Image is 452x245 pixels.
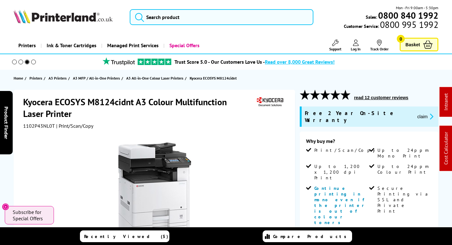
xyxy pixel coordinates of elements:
[47,37,96,54] span: Ink & Toner Cartridges
[400,38,438,51] a: Basket 0
[41,37,101,54] a: Ink & Toner Cartridges
[351,40,361,51] a: Log In
[2,203,9,210] button: Close
[305,110,412,124] span: Free 2 Year On-Site Warranty
[84,234,168,239] span: Recently Viewed (5)
[352,95,410,100] button: read 12 customer reviews
[23,96,255,119] h1: Kyocera ECOSYS M8124cidnt A3 Colour Multifunction Laser Printer
[314,164,368,181] span: Up to 1,200 x 1,200 dpi Print
[130,9,313,25] input: Search product
[416,113,436,120] button: promo-description
[405,40,420,49] span: Basket
[100,57,138,65] img: trustpilot rating
[377,12,438,18] a: 0800 840 1992
[255,96,285,108] img: Kyocera
[56,123,93,129] span: | Print/Scan/Copy
[80,230,169,242] a: Recently Viewed (5)
[14,10,113,23] img: Printerland Logo
[14,37,41,54] a: Printers
[377,147,431,159] span: Up to 24ppm Mono Print
[370,40,389,51] a: Track Order
[126,75,183,81] span: A3 All-in-One Colour Laser Printers
[13,209,48,222] span: Subscribe for Special Offers
[49,75,68,81] a: A3 Printers
[190,76,237,81] span: Kyocera ECOSYS M8124cidnt
[377,164,431,175] span: Up to 24ppm Colour Print
[73,75,120,81] span: A3 MFP / All-in-One Printers
[126,75,185,81] a: A3 All-in-One Colour Laser Printers
[344,22,438,29] span: Customer Service:
[329,40,341,51] a: Support
[273,234,350,239] span: Compare Products
[306,138,432,147] div: Why buy me?
[14,10,122,25] a: Printerland Logo
[3,106,10,139] span: Product Finder
[138,59,171,65] img: trustpilot rating
[14,75,23,81] span: Home
[396,5,438,11] span: Mon - Fri 9:00am - 5:30pm
[377,185,431,214] span: Secure Printing via SSL and Private Print
[314,185,368,225] span: Continue printing in mono even if the printer is out of colour toners
[174,59,335,65] a: Trust Score 5.0 - Our Customers Love Us -Read over 8,000 Great Reviews!
[378,10,438,21] b: 0800 840 1992
[14,75,25,81] a: Home
[49,75,67,81] span: A3 Printers
[265,59,335,65] span: Read over 8,000 Great Reviews!
[443,93,449,111] a: Intranet
[443,132,449,165] a: Cost Calculator
[314,147,380,153] span: Print/Scan/Copy
[397,35,405,43] span: 0
[163,37,204,54] a: Special Offers
[29,75,42,81] span: Printers
[23,123,55,129] span: 1102P43NL0T
[379,22,438,28] span: 0800 995 1992
[73,75,121,81] a: A3 MFP / All-in-One Printers
[351,47,361,51] span: Log In
[329,47,341,51] span: Support
[101,37,163,54] a: Managed Print Services
[263,230,352,242] a: Compare Products
[366,14,377,20] span: Sales:
[29,75,44,81] a: Printers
